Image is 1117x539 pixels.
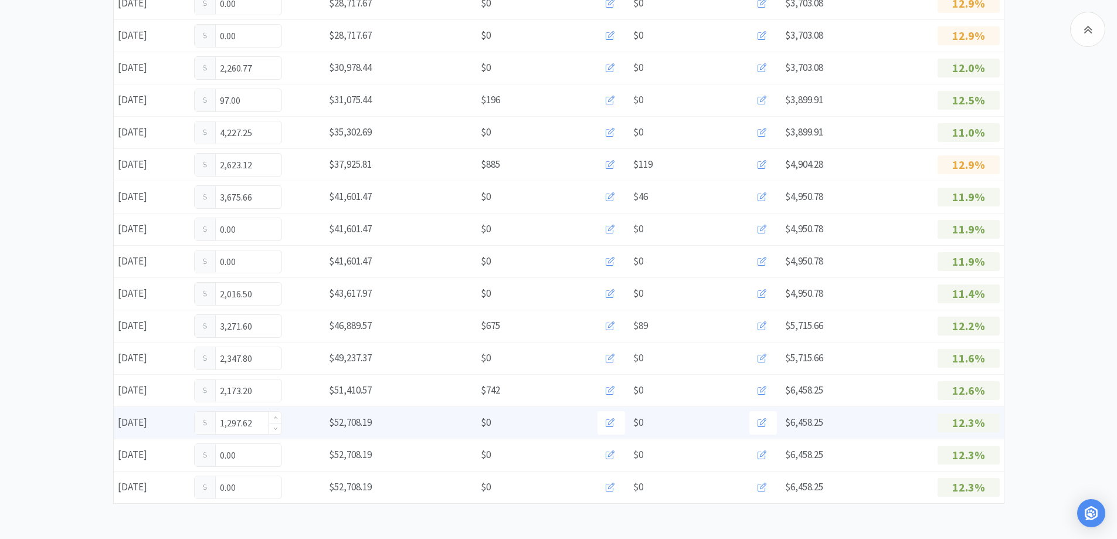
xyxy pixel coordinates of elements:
span: $0 [481,415,491,430]
div: [DATE] [114,314,190,338]
p: 12.6% [938,381,1000,400]
p: 12.9% [938,26,1000,45]
div: [DATE] [114,282,190,306]
span: $30,978.44 [329,61,372,74]
span: $43,617.97 [329,287,372,300]
span: $4,950.78 [785,222,823,235]
span: $4,950.78 [785,287,823,300]
div: [DATE] [114,443,190,467]
p: 11.6% [938,349,1000,368]
span: $742 [481,382,500,398]
span: $3,703.08 [785,61,823,74]
span: $49,237.37 [329,351,372,364]
span: $46,889.57 [329,319,372,332]
div: [DATE] [114,378,190,402]
span: $0 [633,253,643,269]
span: $37,925.81 [329,158,372,171]
span: $0 [633,382,643,398]
span: $0 [481,253,491,269]
p: 12.5% [938,91,1000,110]
p: 11.9% [938,252,1000,271]
div: [DATE] [114,185,190,209]
span: $46 [633,189,648,205]
span: $0 [633,350,643,366]
span: $0 [633,28,643,43]
span: $0 [481,479,491,495]
span: $0 [633,286,643,301]
span: $31,075.44 [329,93,372,106]
p: 12.3% [938,446,1000,465]
span: $0 [633,124,643,140]
span: Increase Value [269,412,281,423]
span: $52,708.19 [329,416,372,429]
span: $0 [633,479,643,495]
span: $885 [481,157,500,172]
span: $5,715.66 [785,351,823,364]
span: Decrease Value [269,423,281,434]
span: $119 [633,157,653,172]
span: $0 [633,415,643,430]
span: $41,601.47 [329,190,372,203]
i: icon: down [273,426,277,430]
span: $35,302.69 [329,126,372,138]
div: [DATE] [114,23,190,48]
span: $0 [481,350,491,366]
span: $0 [481,286,491,301]
div: [DATE] [114,217,190,241]
p: 11.0% [938,123,1000,142]
p: 11.9% [938,188,1000,206]
span: $6,458.25 [785,480,823,493]
div: Open Intercom Messenger [1077,499,1105,527]
span: $3,899.91 [785,93,823,106]
span: $52,708.19 [329,480,372,493]
span: $6,458.25 [785,384,823,396]
span: $0 [633,221,643,237]
span: $0 [481,124,491,140]
span: $51,410.57 [329,384,372,396]
span: $3,899.91 [785,126,823,138]
span: $0 [481,221,491,237]
span: $89 [633,318,648,334]
span: $5,715.66 [785,319,823,332]
p: 11.9% [938,220,1000,239]
div: [DATE] [114,346,190,370]
div: [DATE] [114,120,190,144]
span: $6,458.25 [785,448,823,461]
span: $4,950.78 [785,190,823,203]
span: $52,708.19 [329,448,372,461]
div: [DATE] [114,56,190,80]
span: $4,950.78 [785,255,823,267]
p: 12.2% [938,317,1000,335]
div: [DATE] [114,152,190,177]
div: [DATE] [114,249,190,273]
span: $3,703.08 [785,29,823,42]
span: $196 [481,92,500,108]
div: [DATE] [114,411,190,435]
p: 12.9% [938,155,1000,174]
span: $4,904.28 [785,158,823,171]
span: $6,458.25 [785,416,823,429]
div: [DATE] [114,475,190,499]
p: 11.4% [938,284,1000,303]
div: [DATE] [114,88,190,112]
span: $0 [481,28,491,43]
span: $0 [481,60,491,76]
p: 12.3% [938,478,1000,497]
span: $0 [481,189,491,205]
i: icon: up [273,416,277,420]
span: $0 [633,60,643,76]
span: $41,601.47 [329,255,372,267]
span: $675 [481,318,500,334]
span: $0 [633,447,643,463]
span: $0 [633,92,643,108]
span: $41,601.47 [329,222,372,235]
p: 12.0% [938,59,1000,77]
span: $0 [481,447,491,463]
span: $28,717.67 [329,29,372,42]
p: 12.3% [938,413,1000,432]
